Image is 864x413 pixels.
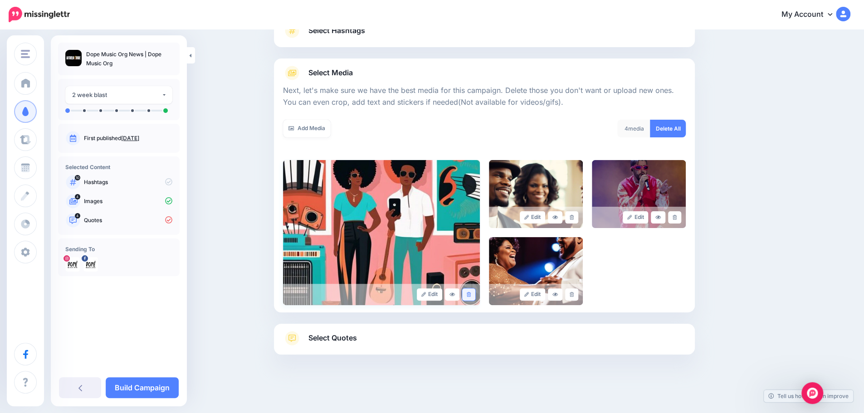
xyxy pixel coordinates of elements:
[520,288,546,301] a: Edit
[283,160,480,305] img: a3f82dc6d43b739e792d8baae06bbb60_large.jpg
[121,135,139,141] a: [DATE]
[83,257,98,272] img: 535760651_1912440699607662_6579594981301545103_n-bsa154708.jpg
[84,178,172,186] p: Hashtags
[283,85,686,108] p: Next, let's make sure we have the best media for this campaign. Delete those you don't want or up...
[308,24,365,37] span: Select Hashtags
[283,80,686,305] div: Select Media
[86,50,172,68] p: Dope Music Org News | Dope Music Org
[283,66,686,80] a: Select Media
[65,50,82,66] img: 14b590b6436aa5e54538b1011472808c_thumb.jpg
[308,332,357,344] span: Select Quotes
[75,175,80,180] span: 10
[592,160,686,228] img: c8721bbf4072c1a9fb3bc7ec1118a85b_large.jpg
[65,86,172,104] button: 2 week blast
[84,134,172,142] p: First published
[65,164,172,170] h4: Selected Content
[283,331,686,355] a: Select Quotes
[283,24,686,47] a: Select Hashtags
[308,67,353,79] span: Select Media
[489,237,583,305] img: 1361057dfd5f67316a1fd858a0748bd0_large.jpg
[623,211,649,224] a: Edit
[520,211,546,224] a: Edit
[624,125,628,132] span: 4
[617,120,650,137] div: media
[9,7,70,22] img: Missinglettr
[84,216,172,224] p: Quotes
[72,90,161,100] div: 2 week blast
[801,382,823,404] div: Open Intercom Messenger
[21,50,30,58] img: menu.png
[75,213,80,219] span: 4
[84,197,172,205] p: Images
[772,4,850,26] a: My Account
[489,160,583,228] img: 00b95fd2574cc58ccd8dff5abc24fa04_large.jpg
[650,120,686,137] a: Delete All
[65,246,172,253] h4: Sending To
[764,390,853,402] a: Tell us how we can improve
[417,288,443,301] a: Edit
[65,257,80,272] img: 533559331_17878586634386601_5748218897280388455_n-bsa154709.jpg
[75,194,80,199] span: 4
[283,120,331,137] a: Add Media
